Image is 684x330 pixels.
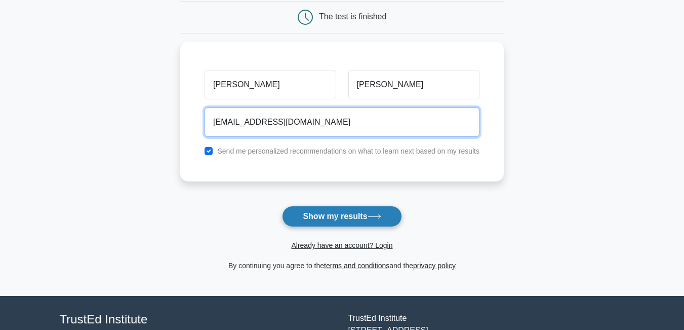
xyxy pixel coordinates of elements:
a: privacy policy [413,262,456,270]
input: Email [205,107,479,137]
input: Last name [348,70,479,99]
div: The test is finished [319,12,386,21]
h4: TrustEd Institute [60,312,336,327]
a: terms and conditions [324,262,389,270]
button: Show my results [282,206,401,227]
div: By continuing you agree to the and the [174,260,510,272]
label: Send me personalized recommendations on what to learn next based on my results [217,147,479,155]
input: First name [205,70,336,99]
a: Already have an account? Login [291,241,392,249]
